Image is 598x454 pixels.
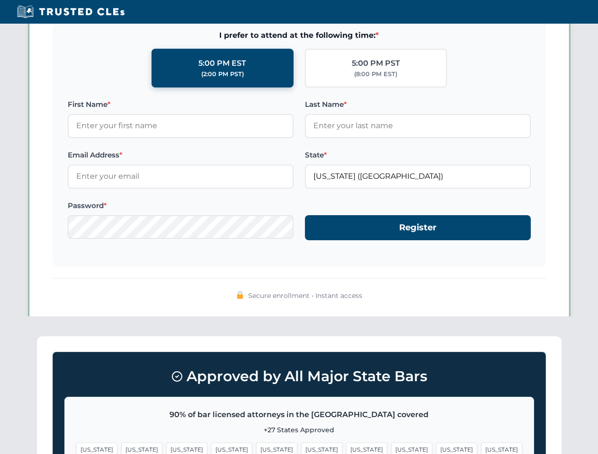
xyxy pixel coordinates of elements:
[68,29,531,42] span: I prefer to attend at the following time:
[305,215,531,240] button: Register
[68,99,294,110] label: First Name
[248,290,362,301] span: Secure enrollment • Instant access
[201,70,244,79] div: (2:00 PM PST)
[354,70,397,79] div: (8:00 PM EST)
[305,165,531,188] input: Florida (FL)
[198,57,246,70] div: 5:00 PM EST
[352,57,400,70] div: 5:00 PM PST
[76,425,522,435] p: +27 States Approved
[64,364,534,389] h3: Approved by All Major State Bars
[68,200,294,211] label: Password
[68,149,294,161] label: Email Address
[68,165,294,188] input: Enter your email
[68,114,294,138] input: Enter your first name
[236,291,244,299] img: 🔒
[305,114,531,138] input: Enter your last name
[305,99,531,110] label: Last Name
[76,409,522,421] p: 90% of bar licensed attorneys in the [GEOGRAPHIC_DATA] covered
[14,5,127,19] img: Trusted CLEs
[305,149,531,161] label: State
